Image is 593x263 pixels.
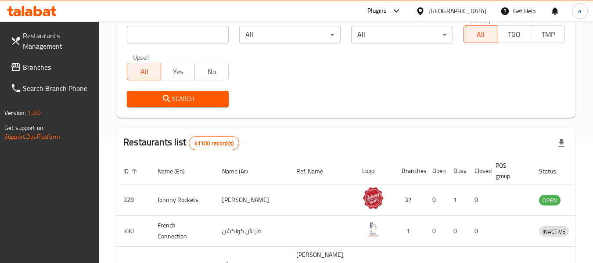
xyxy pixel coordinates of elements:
[501,28,528,41] span: TGO
[116,216,151,247] td: 330
[497,25,531,43] button: TGO
[496,160,521,181] span: POS group
[127,63,161,80] button: All
[539,166,568,177] span: Status
[467,184,489,216] td: 0
[355,158,395,184] th: Logo
[123,166,140,177] span: ID
[189,139,239,148] span: 41100 record(s)
[4,131,60,142] a: Support.OpsPlatform
[151,184,215,216] td: Johnny Rockets
[539,226,569,237] div: INACTIVE
[151,216,215,247] td: French Connection
[116,184,151,216] td: 328
[4,122,45,133] span: Get support on:
[362,218,384,240] img: French Connection
[133,54,149,60] label: Upsell
[127,91,228,107] button: Search
[215,216,289,247] td: فرنش كونكشن
[4,78,99,99] a: Search Branch Phone
[425,216,446,247] td: 0
[539,195,561,205] span: OPEN
[23,83,92,94] span: Search Branch Phone
[428,6,486,16] div: [GEOGRAPHIC_DATA]
[161,63,195,80] button: Yes
[23,62,92,72] span: Branches
[467,216,489,247] td: 0
[296,166,334,177] span: Ref. Name
[535,28,561,41] span: TMP
[165,65,191,78] span: Yes
[27,107,41,119] span: 1.0.0
[395,184,425,216] td: 37
[578,6,581,16] span: a
[4,107,26,119] span: Version:
[194,63,229,80] button: No
[198,65,225,78] span: No
[367,6,387,16] div: Plugins
[446,184,467,216] td: 1
[395,216,425,247] td: 1
[131,65,158,78] span: All
[222,166,259,177] span: Name (Ar)
[4,57,99,78] a: Branches
[158,166,196,177] span: Name (En)
[467,28,494,41] span: All
[551,133,572,154] div: Export file
[425,158,446,184] th: Open
[134,94,221,104] span: Search
[395,158,425,184] th: Branches
[464,25,498,43] button: All
[351,26,453,43] div: All
[539,227,569,237] span: INACTIVE
[467,158,489,184] th: Closed
[531,25,565,43] button: TMP
[446,216,467,247] td: 0
[362,187,384,209] img: Johnny Rockets
[470,17,492,23] label: Delivery
[23,30,92,51] span: Restaurants Management
[123,136,239,150] h2: Restaurants list
[189,136,239,150] div: Total records count
[446,158,467,184] th: Busy
[239,26,341,43] div: All
[215,184,289,216] td: [PERSON_NAME]
[127,26,228,43] input: Search for restaurant name or ID..
[4,25,99,57] a: Restaurants Management
[425,184,446,216] td: 0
